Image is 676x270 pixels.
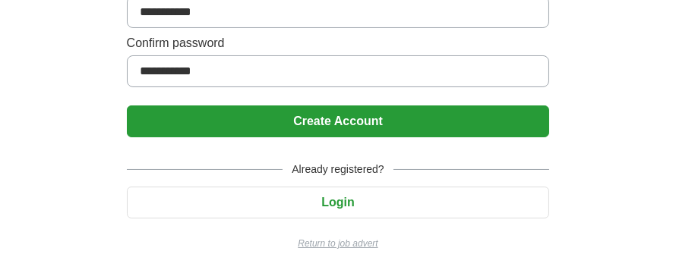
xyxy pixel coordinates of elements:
[283,162,393,177] span: Already registered?
[127,196,550,209] a: Login
[127,237,550,250] a: Return to job advert
[127,105,550,137] button: Create Account
[127,34,550,52] label: Confirm password
[127,187,550,218] button: Login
